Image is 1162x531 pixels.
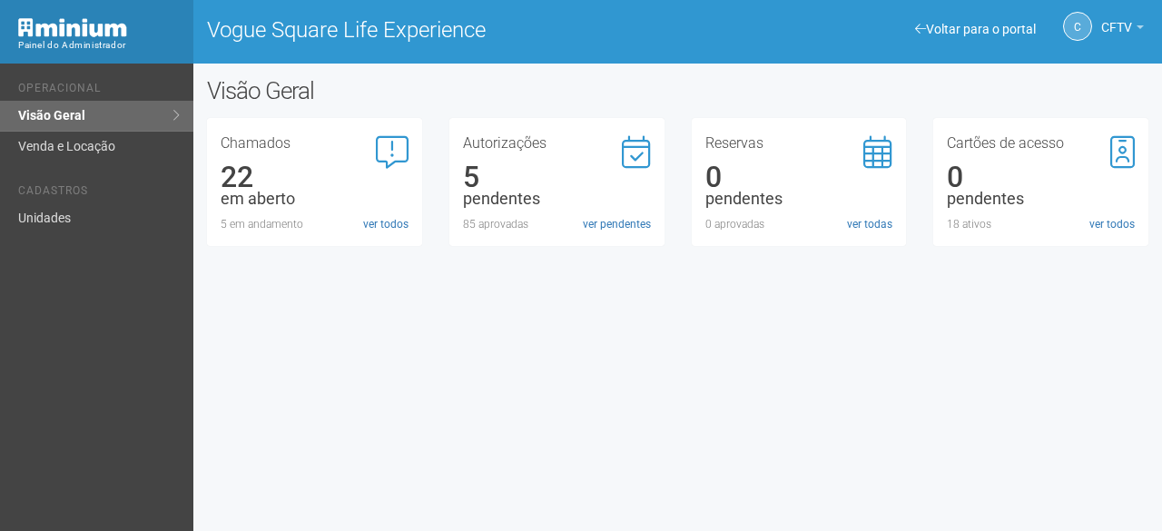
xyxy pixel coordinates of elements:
[705,216,893,232] div: 0 aprovadas
[705,136,893,151] h3: Reservas
[363,216,409,232] a: ver todos
[915,22,1036,36] a: Voltar para o portal
[18,37,180,54] div: Painel do Administrador
[18,18,127,37] img: Minium
[583,216,651,232] a: ver pendentes
[207,77,583,104] h2: Visão Geral
[947,136,1135,151] h3: Cartões de acesso
[1101,3,1132,34] span: CFTV
[1063,12,1092,41] a: C
[847,216,892,232] a: ver todas
[705,191,893,207] div: pendentes
[947,216,1135,232] div: 18 ativos
[1101,23,1144,37] a: CFTV
[463,191,651,207] div: pendentes
[1089,216,1135,232] a: ver todos
[18,82,180,101] li: Operacional
[463,136,651,151] h3: Autorizações
[221,136,409,151] h3: Chamados
[207,18,664,42] h1: Vogue Square Life Experience
[705,169,893,185] div: 0
[463,216,651,232] div: 85 aprovadas
[947,169,1135,185] div: 0
[221,216,409,232] div: 5 em andamento
[221,191,409,207] div: em aberto
[947,191,1135,207] div: pendentes
[18,184,180,203] li: Cadastros
[221,169,409,185] div: 22
[463,169,651,185] div: 5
